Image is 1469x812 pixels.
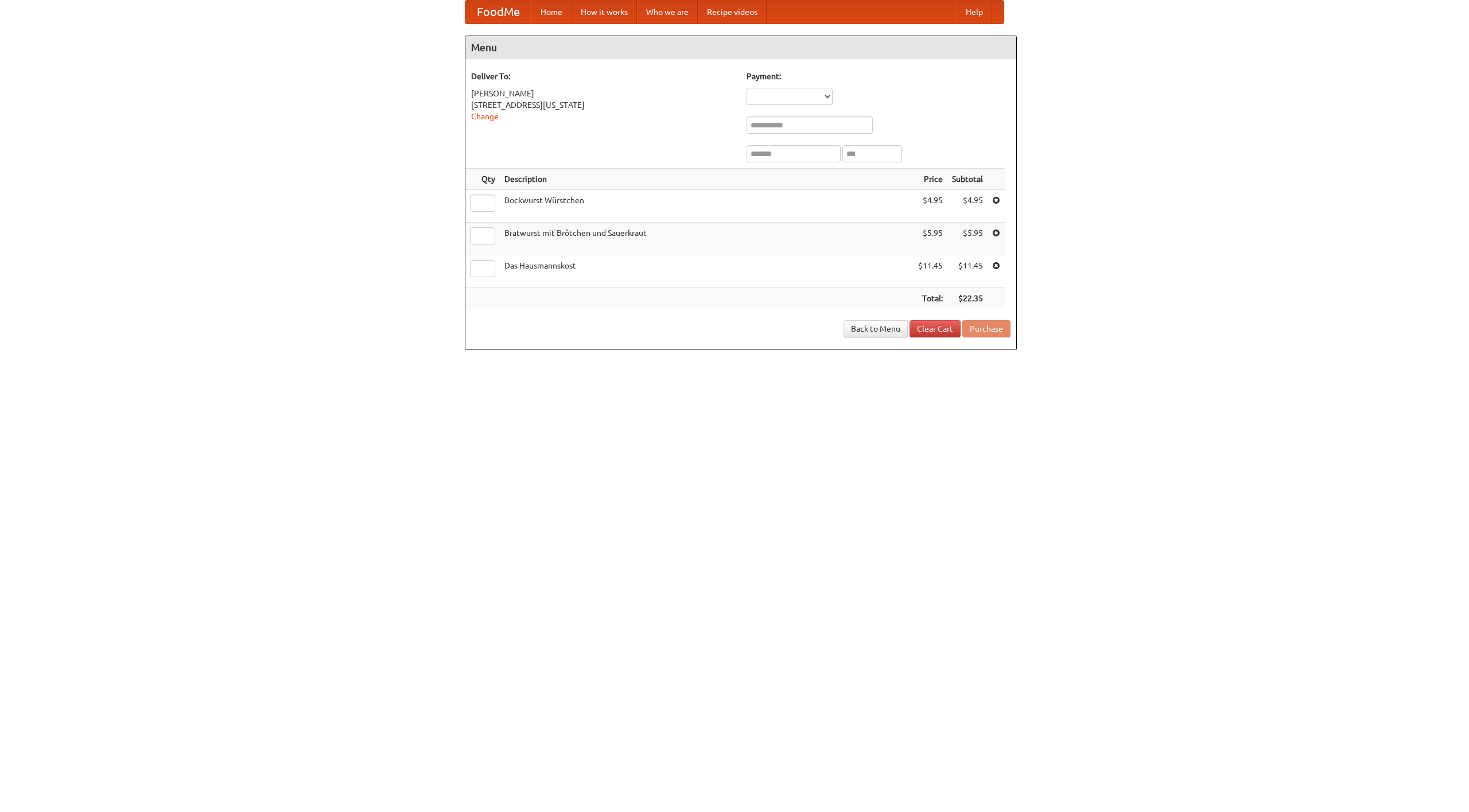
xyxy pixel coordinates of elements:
[947,169,988,190] th: Subtotal
[465,1,531,24] a: FoodMe
[500,190,914,223] td: Bockwurst Würstchen
[914,255,947,288] td: $11.45
[637,1,698,24] a: Who we are
[914,223,947,255] td: $5.95
[914,190,947,223] td: $4.95
[698,1,767,24] a: Recipe videos
[947,223,988,255] td: $5.95
[500,169,914,190] th: Description
[531,1,572,24] a: Home
[500,255,914,288] td: Das Hausmannskost
[572,1,637,24] a: How it works
[947,190,988,223] td: $4.95
[962,320,1011,337] button: Purchase
[747,71,1011,82] h5: Payment:
[844,320,908,337] a: Back to Menu
[957,1,992,24] a: Help
[947,255,988,288] td: $11.45
[465,36,1016,59] h4: Menu
[471,112,499,121] a: Change
[914,288,947,309] th: Total:
[465,169,500,190] th: Qty
[500,223,914,255] td: Bratwurst mit Brötchen und Sauerkraut
[914,169,947,190] th: Price
[471,99,735,111] div: [STREET_ADDRESS][US_STATE]
[471,71,735,82] h5: Deliver To:
[471,88,735,99] div: [PERSON_NAME]
[947,288,988,309] th: $22.35
[910,320,961,337] a: Clear Cart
